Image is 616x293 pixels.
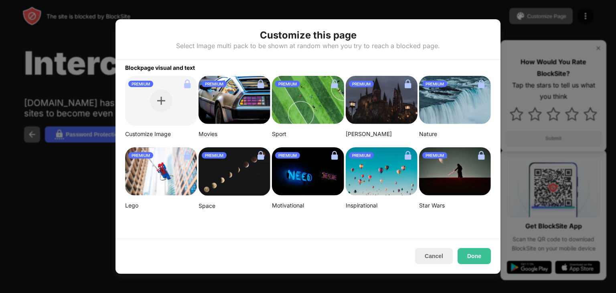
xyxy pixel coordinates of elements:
img: image-26.png [199,76,270,124]
img: lock.svg [401,77,414,90]
div: Movies [199,130,270,138]
img: lock.svg [181,77,194,90]
img: plus.svg [157,97,165,105]
img: lock.svg [181,149,194,162]
div: PREMIUM [422,152,447,159]
div: PREMIUM [349,81,374,87]
div: PREMIUM [275,81,300,87]
img: aditya-vyas-5qUJfO4NU4o-unsplash-small.png [346,76,417,124]
img: lock.svg [254,77,267,90]
div: Lego [125,202,197,209]
div: PREMIUM [202,152,227,159]
div: PREMIUM [349,152,374,159]
div: Sport [272,130,344,138]
div: Select Image multi pack to be shown at random when you try to reach a blocked page. [176,42,440,50]
img: lock.svg [401,149,414,162]
img: linda-xu-KsomZsgjLSA-unsplash.png [199,147,270,196]
img: image-22-small.png [419,147,491,195]
img: lock.svg [328,77,341,90]
img: lock.svg [328,149,341,162]
div: PREMIUM [422,81,447,87]
div: [PERSON_NAME] [346,130,417,138]
button: Cancel [415,248,453,264]
div: PREMIUM [202,81,227,87]
button: Done [458,248,491,264]
div: PREMIUM [128,81,153,87]
img: alexis-fauvet-qfWf9Muwp-c-unsplash-small.png [272,147,344,195]
img: lock.svg [475,77,488,90]
div: Blockpage visual and text [115,60,500,71]
img: lock.svg [475,149,488,162]
div: Inspirational [346,202,417,209]
img: lock.svg [254,149,267,162]
div: Nature [419,130,491,138]
div: Motivational [272,202,344,209]
img: jeff-wang-p2y4T4bFws4-unsplash-small.png [272,76,344,124]
div: Customize this page [260,29,357,42]
div: Space [199,202,270,210]
div: Star Wars [419,202,491,209]
img: aditya-chinchure-LtHTe32r_nA-unsplash.png [419,76,491,124]
div: Customize Image [125,130,197,138]
img: mehdi-messrro-gIpJwuHVwt0-unsplash-small.png [125,147,197,195]
img: ian-dooley-DuBNA1QMpPA-unsplash-small.png [346,147,417,195]
div: PREMIUM [275,152,300,159]
div: PREMIUM [128,152,153,159]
